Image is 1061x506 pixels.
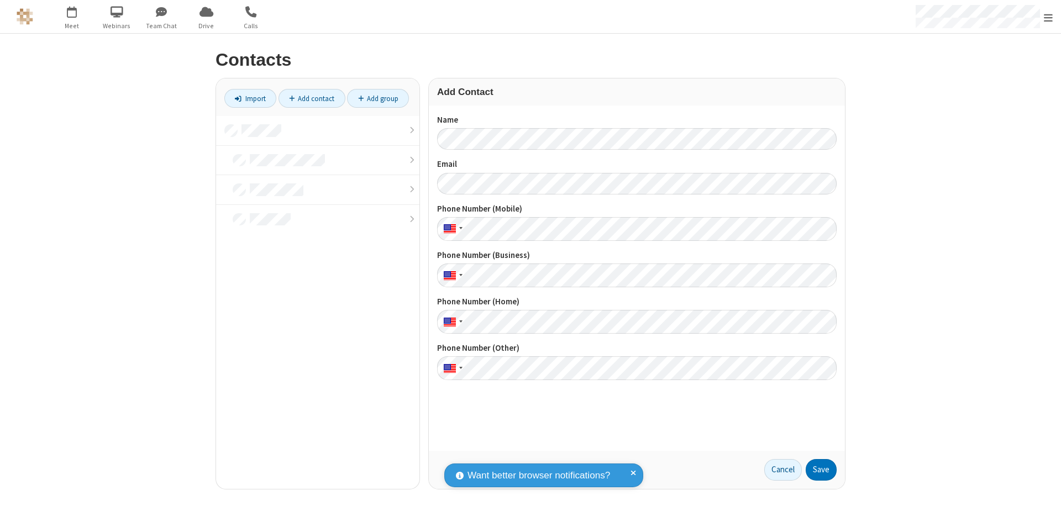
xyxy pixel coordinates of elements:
div: United States: + 1 [437,356,466,380]
div: United States: + 1 [437,217,466,241]
label: Phone Number (Home) [437,296,837,308]
label: Email [437,158,837,171]
a: Add contact [279,89,345,108]
h2: Contacts [216,50,845,70]
a: Cancel [764,459,802,481]
label: Phone Number (Other) [437,342,837,355]
span: Drive [186,21,227,31]
div: United States: + 1 [437,263,466,287]
label: Name [437,114,837,126]
div: United States: + 1 [437,310,466,334]
span: Meet [51,21,93,31]
img: QA Selenium DO NOT DELETE OR CHANGE [17,8,33,25]
iframe: Chat [1033,477,1053,498]
span: Webinars [96,21,138,31]
a: Add group [347,89,409,108]
label: Phone Number (Mobile) [437,203,837,215]
a: Import [224,89,276,108]
button: Save [806,459,837,481]
label: Phone Number (Business) [437,249,837,262]
span: Team Chat [141,21,182,31]
span: Want better browser notifications? [468,468,610,483]
span: Calls [230,21,272,31]
h3: Add Contact [437,87,837,97]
